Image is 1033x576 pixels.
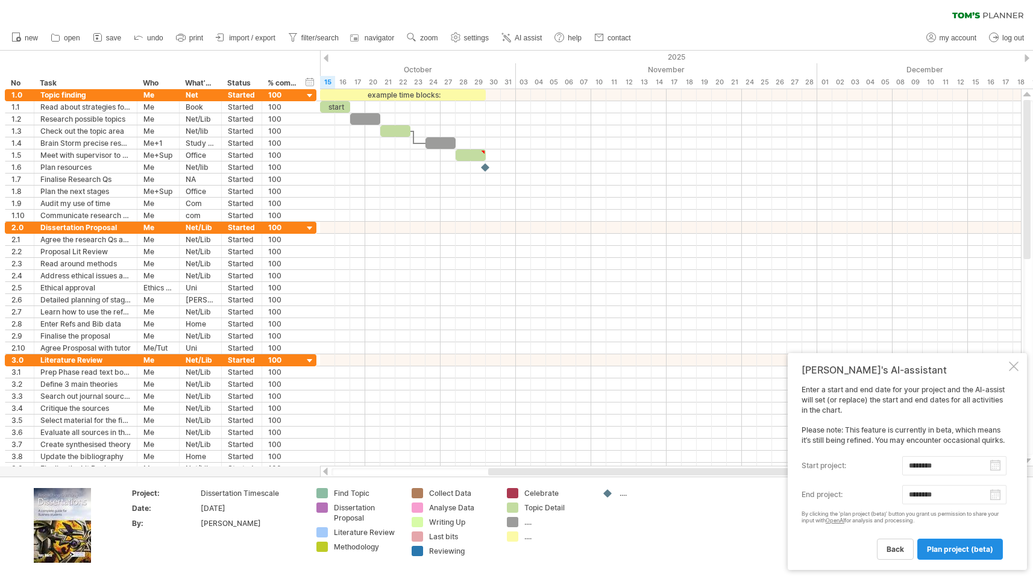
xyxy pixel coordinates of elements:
[48,30,84,46] a: open
[712,76,727,89] div: Thursday, 20 November 2025
[471,76,486,89] div: Wednesday, 29 October 2025
[320,101,350,113] div: start
[228,113,256,125] div: Started
[11,89,28,101] div: 1.0
[268,439,297,450] div: 100
[173,30,207,46] a: print
[186,342,215,354] div: Uni
[40,282,131,293] div: Ethical approval
[186,113,215,125] div: Net/Lib
[268,174,297,185] div: 100
[268,137,297,149] div: 100
[143,137,173,149] div: Me+1
[620,488,685,498] div: ....
[186,282,215,293] div: Uni
[998,76,1013,89] div: Wednesday, 17 December 2025
[365,76,380,89] div: Monday, 20 October 2025
[742,76,757,89] div: Monday, 24 November 2025
[143,101,173,113] div: Me
[1002,34,1024,42] span: log out
[268,427,297,438] div: 100
[40,101,131,113] div: Read about strategies for finding a topic
[802,485,902,504] label: end project:
[524,502,590,513] div: Topic Detail
[40,415,131,426] div: Select material for the final Lit Review
[40,89,131,101] div: Topic finding
[40,113,131,125] div: Research possible topics
[186,149,215,161] div: Office
[268,451,297,462] div: 100
[410,76,425,89] div: Thursday, 23 October 2025
[11,113,28,125] div: 1.2
[186,174,215,185] div: NA
[143,125,173,137] div: Me
[11,101,28,113] div: 1.1
[938,76,953,89] div: Thursday, 11 December 2025
[11,354,28,366] div: 3.0
[11,378,28,390] div: 3.2
[697,76,712,89] div: Wednesday, 19 November 2025
[923,30,980,46] a: my account
[983,76,998,89] div: Tuesday, 16 December 2025
[40,402,131,414] div: Critique the sources
[228,378,256,390] div: Started
[40,222,131,233] div: Dissertation Proposal
[268,186,297,197] div: 100
[268,222,297,233] div: 100
[301,34,339,42] span: filter/search
[143,186,173,197] div: Me+Sup
[787,76,802,89] div: Thursday, 27 November 2025
[90,30,125,46] a: save
[186,402,215,414] div: Net/Lib
[143,354,173,366] div: Me
[143,77,172,89] div: Who
[268,415,297,426] div: 100
[147,34,163,42] span: undo
[268,149,297,161] div: 100
[334,488,400,498] div: Find Topic
[11,366,28,378] div: 3.1
[11,294,28,305] div: 2.6
[40,294,131,305] div: Detailed planning of stages
[185,77,215,89] div: What's needed
[268,89,297,101] div: 100
[143,463,173,474] div: Me
[606,76,621,89] div: Tuesday, 11 November 2025
[832,76,847,89] div: Tuesday, 2 December 2025
[11,77,27,89] div: No
[268,330,297,342] div: 100
[228,402,256,414] div: Started
[621,76,636,89] div: Wednesday, 12 November 2025
[486,76,501,89] div: Thursday, 30 October 2025
[348,30,398,46] a: navigator
[169,63,516,76] div: October 2025
[229,34,275,42] span: import / export
[448,30,492,46] a: settings
[143,306,173,318] div: Me
[40,161,131,173] div: Plan resources
[498,30,545,46] a: AI assist
[268,402,297,414] div: 100
[11,161,28,173] div: 1.6
[456,76,471,89] div: Tuesday, 28 October 2025
[420,34,438,42] span: zoom
[268,294,297,305] div: 100
[11,222,28,233] div: 2.0
[186,294,215,305] div: [PERSON_NAME]'s Pl
[11,210,28,221] div: 1.10
[186,198,215,209] div: Com
[893,76,908,89] div: Monday, 8 December 2025
[551,30,585,46] a: help
[228,89,256,101] div: Started
[186,330,215,342] div: Net/Lib
[968,76,983,89] div: Monday, 15 December 2025
[11,137,28,149] div: 1.4
[429,488,495,498] div: Collect Data
[143,294,173,305] div: Me
[143,342,173,354] div: Me/Tut
[11,402,28,414] div: 3.4
[228,330,256,342] div: Started
[213,30,279,46] a: import / export
[40,390,131,402] div: Search out journal sources
[268,113,297,125] div: 100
